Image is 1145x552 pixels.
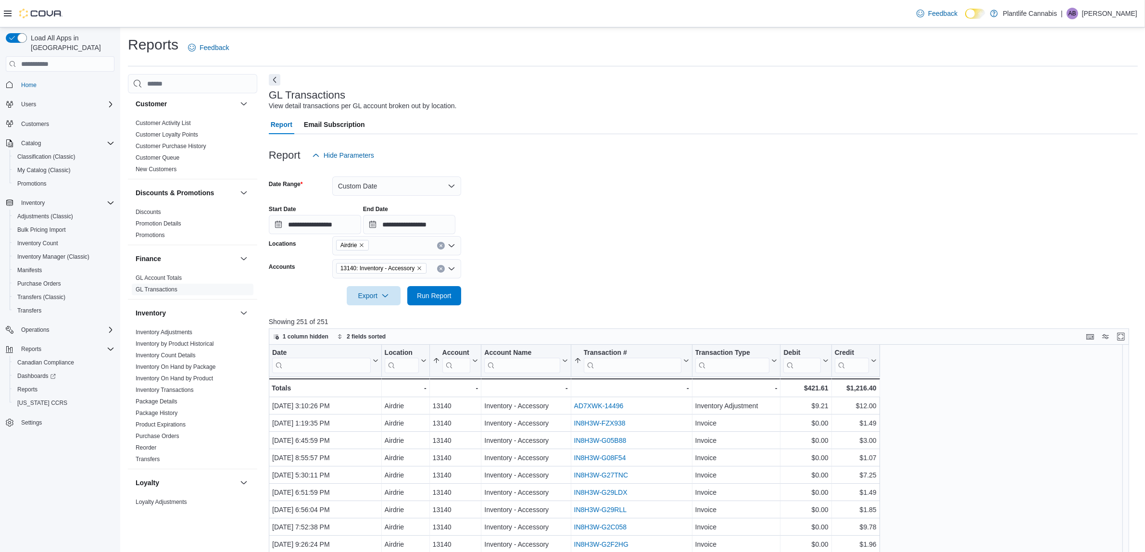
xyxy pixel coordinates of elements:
[21,120,49,128] span: Customers
[2,77,118,91] button: Home
[695,452,777,464] div: Invoice
[2,323,118,337] button: Operations
[17,343,45,355] button: Reports
[272,487,378,499] div: [DATE] 6:51:59 PM
[13,238,114,249] span: Inventory Count
[136,154,179,162] span: Customer Queue
[128,326,257,469] div: Inventory
[272,470,378,481] div: [DATE] 5:30:11 PM
[136,456,160,463] a: Transfers
[136,274,182,282] span: GL Account Totals
[10,396,118,410] button: [US_STATE] CCRS
[783,435,828,447] div: $0.00
[269,263,295,271] label: Accounts
[448,242,455,250] button: Open list of options
[269,74,280,86] button: Next
[17,386,38,393] span: Reports
[136,375,213,382] span: Inventory On Hand by Product
[238,307,250,319] button: Inventory
[695,435,777,447] div: Invoice
[484,382,567,394] div: -
[17,307,41,314] span: Transfers
[128,35,178,54] h1: Reports
[10,163,118,177] button: My Catalog (Classic)
[269,317,1138,326] p: Showing 251 of 251
[21,81,37,89] span: Home
[136,254,236,263] button: Finance
[17,280,61,288] span: Purchase Orders
[340,240,357,250] span: Airdrie
[928,9,957,18] span: Feedback
[136,120,191,126] a: Customer Activity List
[136,444,156,451] a: Reorder
[136,142,206,150] span: Customer Purchase History
[10,250,118,263] button: Inventory Manager (Classic)
[136,220,181,227] span: Promotion Details
[417,291,452,301] span: Run Report
[448,265,455,273] button: Open list of options
[432,401,478,412] div: 13140
[13,357,78,368] a: Canadian Compliance
[442,349,470,373] div: Account #
[136,478,159,488] h3: Loyalty
[13,370,60,382] a: Dashboards
[484,401,567,412] div: Inventory - Accessory
[1067,8,1078,19] div: Aran Bhagrath
[27,33,114,52] span: Load All Apps in [GEOGRAPHIC_DATA]
[17,293,65,301] span: Transfers (Classic)
[484,349,567,373] button: Account Name
[783,452,828,464] div: $0.00
[17,197,49,209] button: Inventory
[238,187,250,199] button: Discounts & Promotions
[17,213,73,220] span: Adjustments (Classic)
[272,504,378,516] div: [DATE] 6:56:04 PM
[128,117,257,179] div: Customer
[1003,8,1057,19] p: Plantlife Cannabis
[6,74,114,454] nav: Complex example
[384,435,426,447] div: Airdrie
[384,349,418,373] div: Location
[272,349,371,373] div: Date
[136,328,192,336] span: Inventory Adjustments
[336,263,427,274] span: 13140: Inventory - Accessory
[269,331,332,342] button: 1 column hidden
[384,418,426,429] div: Airdrie
[136,421,186,428] a: Product Expirations
[17,78,114,90] span: Home
[13,251,114,263] span: Inventory Manager (Classic)
[13,211,77,222] a: Adjustments (Classic)
[21,419,42,427] span: Settings
[136,119,191,127] span: Customer Activity List
[17,324,53,336] button: Operations
[128,206,257,245] div: Discounts & Promotions
[574,472,628,479] a: IN8H3W-G27TNC
[13,151,79,163] a: Classification (Classic)
[10,369,118,383] a: Dashboards
[384,470,426,481] div: Airdrie
[184,38,233,57] a: Feedback
[272,435,378,447] div: [DATE] 6:45:59 PM
[17,324,114,336] span: Operations
[416,265,422,271] button: Remove 13140: Inventory - Accessory from selection in this group
[407,286,461,305] button: Run Report
[437,265,445,273] button: Clear input
[269,180,303,188] label: Date Range
[17,180,47,188] span: Promotions
[136,340,214,347] a: Inventory by Product Historical
[136,433,179,439] a: Purchase Orders
[136,286,177,293] span: GL Transactions
[695,504,777,516] div: Invoice
[13,278,114,289] span: Purchase Orders
[17,343,114,355] span: Reports
[1069,8,1076,19] span: AB
[834,452,876,464] div: $1.07
[1115,331,1127,342] button: Enter fullscreen
[783,487,828,499] div: $0.00
[136,131,198,138] a: Customer Loyalty Points
[136,154,179,161] a: Customer Queue
[136,386,194,394] span: Inventory Transactions
[304,115,365,134] span: Email Subscription
[574,524,626,531] a: IN8H3W-G2C058
[308,146,378,165] button: Hide Parameters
